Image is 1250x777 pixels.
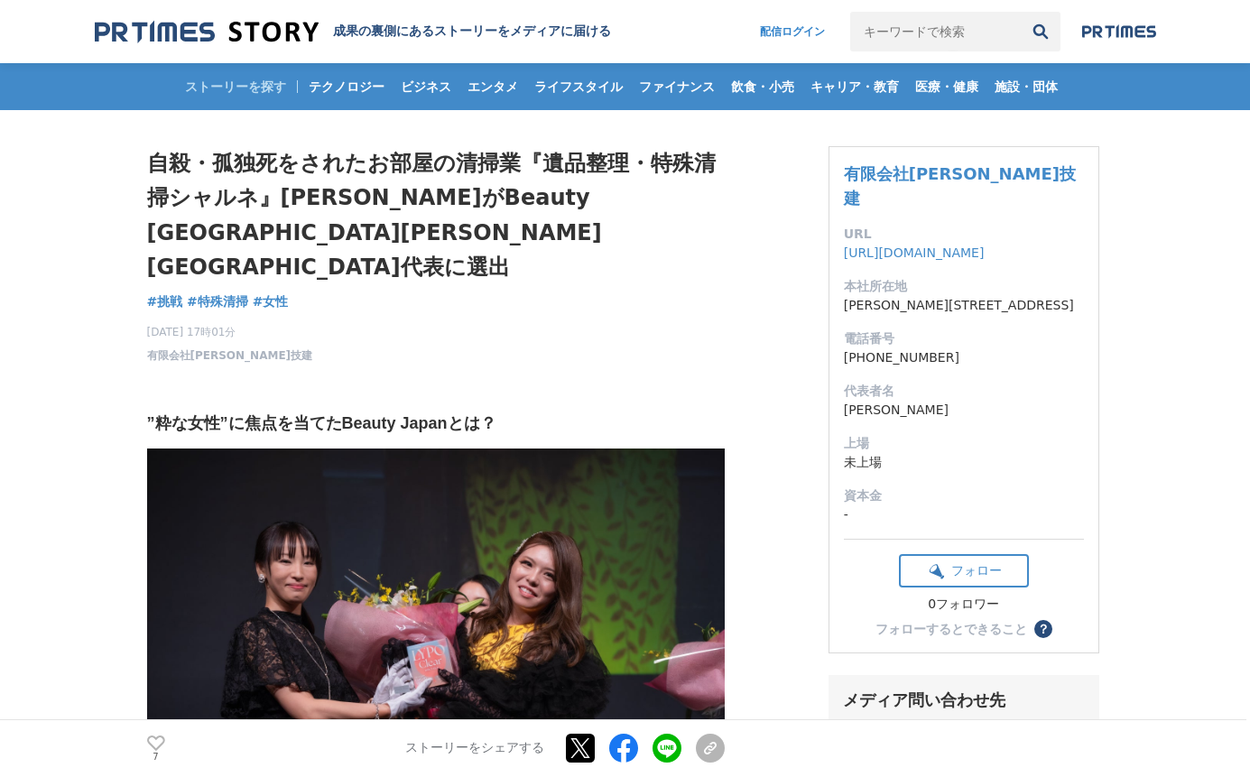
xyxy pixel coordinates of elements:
[899,597,1029,613] div: 0フォロワー
[460,79,525,95] span: エンタメ
[843,689,1085,711] div: メディア問い合わせ先
[803,79,906,95] span: キャリア・教育
[844,453,1084,472] dd: 未上場
[333,23,611,40] h2: 成果の裏側にあるストーリーをメディアに届ける
[527,79,630,95] span: ライフスタイル
[1082,24,1156,39] img: prtimes
[95,20,611,44] a: 成果の裏側にあるストーリーをメディアに届ける 成果の裏側にあるストーリーをメディアに届ける
[1034,620,1052,638] button: ？
[844,486,1084,505] dt: 資本金
[908,63,986,110] a: 医療・健康
[987,79,1065,95] span: 施設・団体
[844,401,1084,420] dd: [PERSON_NAME]
[1021,12,1060,51] button: 検索
[1037,623,1050,635] span: ？
[724,63,801,110] a: 飲食・小売
[844,348,1084,367] dd: [PHONE_NUMBER]
[95,20,319,44] img: 成果の裏側にあるストーリーをメディアに届ける
[147,293,183,310] span: #挑戦
[742,12,843,51] a: 配信ログイン
[844,329,1084,348] dt: 電話番号
[987,63,1065,110] a: 施設・団体
[187,292,248,311] a: #特殊清掃
[301,79,392,95] span: テクノロジー
[844,434,1084,453] dt: 上場
[147,753,165,762] p: 7
[850,12,1021,51] input: キーワードで検索
[803,63,906,110] a: キャリア・教育
[844,245,985,260] a: [URL][DOMAIN_NAME]
[301,63,392,110] a: テクノロジー
[908,79,986,95] span: 医療・健康
[147,347,313,364] a: 有限会社[PERSON_NAME]技建
[899,554,1029,587] button: フォロー
[844,164,1076,208] a: 有限会社[PERSON_NAME]技建
[844,505,1084,524] dd: -
[253,292,289,311] a: #女性
[147,292,183,311] a: #挑戦
[844,277,1084,296] dt: 本社所在地
[724,79,801,95] span: 飲食・小売
[147,146,725,285] h1: 自殺・孤独死をされたお部屋の清掃業『遺品整理・特殊清掃シャルネ』[PERSON_NAME]がBeauty [GEOGRAPHIC_DATA][PERSON_NAME][GEOGRAPHIC_DA...
[187,293,248,310] span: #特殊清掃
[632,63,722,110] a: ファイナンス
[394,79,458,95] span: ビジネス
[147,414,496,432] strong: ”粋な女性”に焦点を当てたBeauty Japanとは？
[844,296,1084,315] dd: [PERSON_NAME][STREET_ADDRESS]
[844,225,1084,244] dt: URL
[253,293,289,310] span: #女性
[460,63,525,110] a: エンタメ
[394,63,458,110] a: ビジネス
[405,741,544,757] p: ストーリーをシェアする
[147,324,313,340] span: [DATE] 17時01分
[632,79,722,95] span: ファイナンス
[527,63,630,110] a: ライフスタイル
[875,623,1027,635] div: フォローするとできること
[844,382,1084,401] dt: 代表者名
